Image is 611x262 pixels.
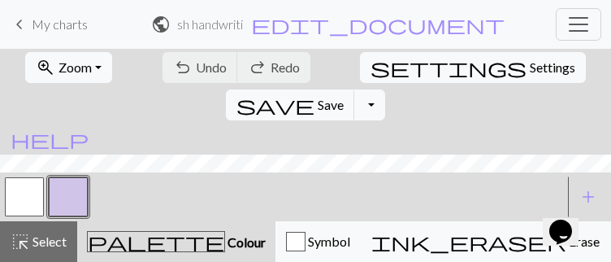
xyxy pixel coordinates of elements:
h2: sh handwriting / sh handwriting [177,16,245,32]
button: Erase [361,221,610,262]
span: My charts [32,16,88,32]
span: settings [370,56,526,79]
span: zoom_in [36,56,55,79]
span: add [578,186,598,208]
span: highlight_alt [11,230,30,253]
span: Zoom [58,59,92,75]
button: Colour [77,221,275,262]
button: SettingsSettings [360,52,586,83]
span: Colour [225,234,266,250]
span: Save [318,97,344,112]
iframe: chat widget [543,197,595,246]
span: palette [88,230,224,253]
span: Settings [530,58,575,77]
span: help [11,128,89,151]
span: keyboard_arrow_left [10,13,29,36]
button: Symbol [275,221,361,262]
span: Symbol [305,234,350,249]
span: save [236,94,314,116]
button: Save [226,90,355,120]
i: Settings [370,58,526,77]
button: Zoom [25,52,112,83]
span: public [151,13,171,36]
span: edit_document [251,13,505,36]
span: ink_eraser [371,230,566,253]
button: Toggle navigation [556,8,601,41]
a: My charts [10,11,88,38]
span: Select [30,234,67,249]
